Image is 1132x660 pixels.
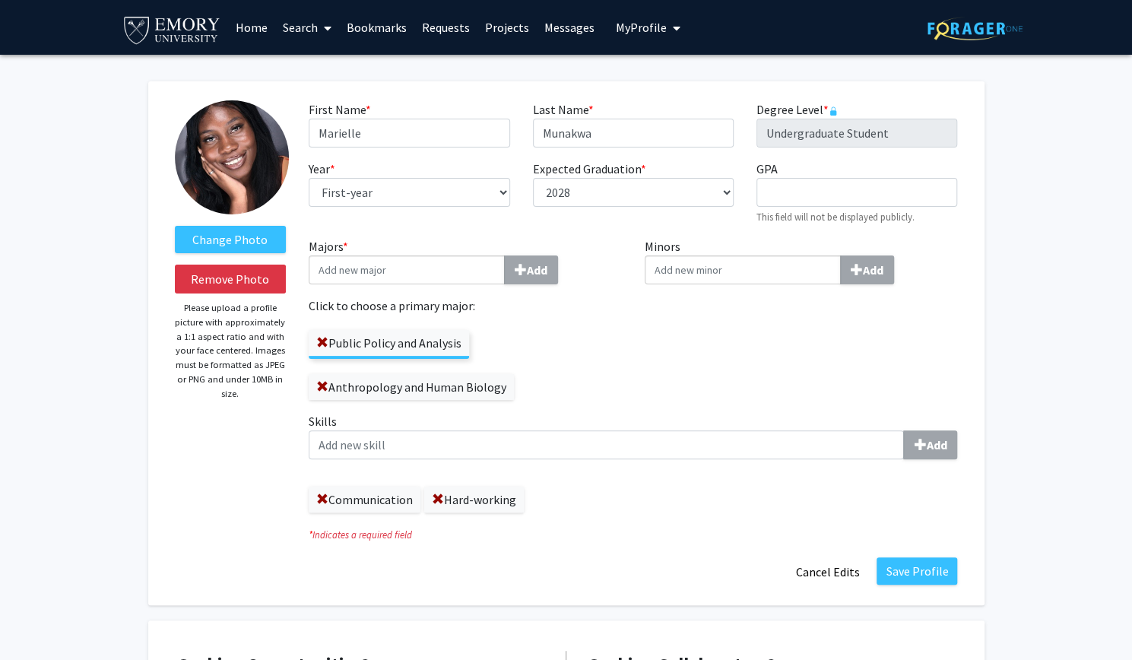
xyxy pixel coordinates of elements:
[309,100,371,119] label: First Name
[537,1,602,54] a: Messages
[339,1,414,54] a: Bookmarks
[840,255,894,284] button: Minors
[533,160,646,178] label: Expected Graduation
[756,211,915,223] small: This field will not be displayed publicly.
[504,255,558,284] button: Majors*
[903,430,957,459] button: Skills
[477,1,537,54] a: Projects
[175,226,287,253] label: ChangeProfile Picture
[309,528,957,542] i: Indicates a required field
[309,412,957,459] label: Skills
[309,374,514,400] label: Anthropology and Human Biology
[756,100,838,119] label: Degree Level
[829,106,838,116] svg: This information is provided and automatically updated by Emory University and is not editable on...
[785,557,869,586] button: Cancel Edits
[863,262,883,278] b: Add
[309,160,335,178] label: Year
[309,487,420,512] label: Communication
[645,255,841,284] input: MinorsAdd
[927,17,1023,40] img: ForagerOne Logo
[309,237,622,284] label: Majors
[877,557,957,585] button: Save Profile
[228,1,275,54] a: Home
[275,1,339,54] a: Search
[414,1,477,54] a: Requests
[527,262,547,278] b: Add
[645,237,958,284] label: Minors
[616,20,667,35] span: My Profile
[175,265,287,294] button: Remove Photo
[926,437,947,452] b: Add
[424,487,524,512] label: Hard-working
[533,100,594,119] label: Last Name
[175,301,287,401] p: Please upload a profile picture with approximately a 1:1 aspect ratio and with your face centered...
[309,255,505,284] input: Majors*Add
[122,12,223,46] img: Emory University Logo
[175,100,289,214] img: Profile Picture
[11,592,65,649] iframe: Chat
[309,330,469,356] label: Public Policy and Analysis
[756,160,778,178] label: GPA
[309,430,904,459] input: SkillsAdd
[309,297,622,315] label: Click to choose a primary major:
